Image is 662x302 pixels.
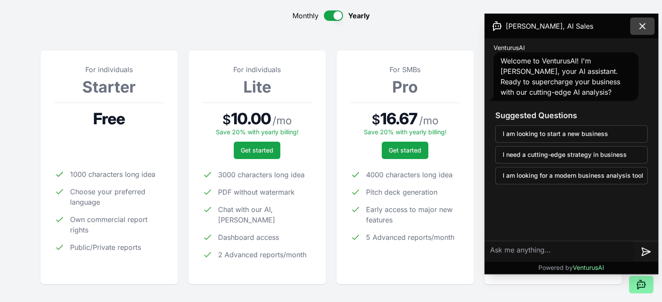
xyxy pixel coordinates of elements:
[366,169,453,180] span: 4000 characters long idea
[218,169,305,180] span: 3000 characters long idea
[495,167,648,184] button: I am looking for a modern business analysis tool
[573,264,604,271] span: VenturusAI
[382,142,428,159] button: Get started
[54,64,164,75] p: For individuals
[70,169,155,179] span: 1000 characters long idea
[495,110,648,122] h3: Suggested Questions
[222,112,231,127] span: $
[506,21,593,31] span: [PERSON_NAME], AI Sales
[202,78,312,96] h3: Lite
[494,43,525,52] span: VenturusAI
[216,128,299,136] span: Save 20% with yearly billing!
[501,56,620,96] span: Welcome to VenturusAI! I'm [PERSON_NAME], your AI assistant. Ready to supercharge your business w...
[350,78,460,96] h3: Pro
[218,232,279,242] span: Dashboard access
[495,125,648,143] button: I am looking to start a new business
[372,112,380,127] span: $
[218,187,295,197] span: PDF without watermark
[292,10,319,21] span: Monthly
[419,114,438,128] span: / mo
[231,110,271,127] span: 10.00
[364,128,447,136] span: Save 20% with yearly billing!
[70,214,164,235] span: Own commercial report rights
[272,114,292,128] span: / mo
[218,249,306,260] span: 2 Advanced reports/month
[350,64,460,75] p: For SMBs
[389,146,421,155] span: Get started
[202,64,312,75] p: For individuals
[538,263,604,272] p: Powered by
[495,146,648,163] button: I need a cutting-edge strategy in business
[380,110,418,127] span: 16.67
[366,232,454,242] span: 5 Advanced reports/month
[348,10,370,21] span: Yearly
[54,78,164,96] h3: Starter
[218,204,312,225] span: Chat with our AI, [PERSON_NAME]
[366,187,437,197] span: Pitch deck generation
[366,204,460,225] span: Early access to major new features
[234,142,280,159] button: Get started
[93,110,125,127] span: Free
[241,146,273,155] span: Get started
[70,242,141,252] span: Public/Private reports
[70,186,164,207] span: Choose your preferred language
